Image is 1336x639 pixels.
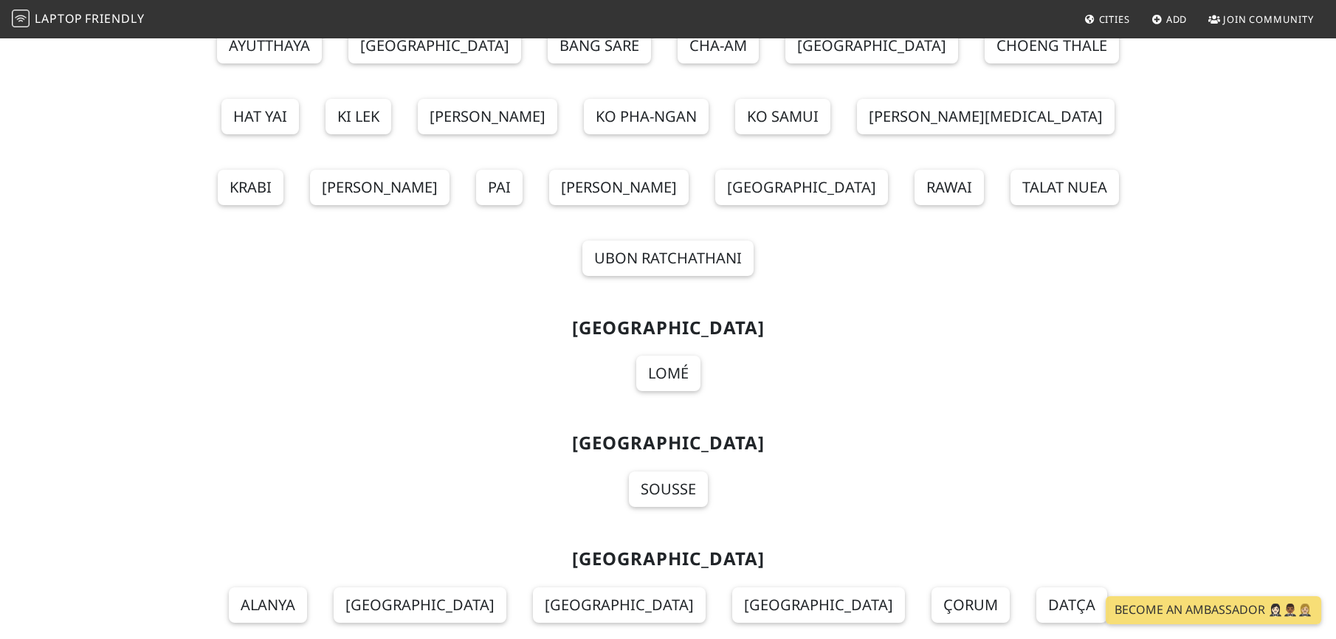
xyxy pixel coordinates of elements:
[35,10,83,27] span: Laptop
[533,587,706,623] a: [GEOGRAPHIC_DATA]
[12,7,145,32] a: LaptopFriendly LaptopFriendly
[1202,6,1320,32] a: Join Community
[1078,6,1136,32] a: Cities
[1146,6,1194,32] a: Add
[190,432,1146,454] h2: [GEOGRAPHIC_DATA]
[548,28,651,63] a: Bang Sare
[636,356,700,391] a: Lomé
[857,99,1115,134] a: [PERSON_NAME][MEDICAL_DATA]
[310,170,450,205] a: [PERSON_NAME]
[785,28,958,63] a: [GEOGRAPHIC_DATA]
[218,170,283,205] a: Krabi
[715,170,888,205] a: [GEOGRAPHIC_DATA]
[85,10,144,27] span: Friendly
[629,472,708,507] a: Sousse
[1036,587,1107,623] a: Datça
[12,10,30,27] img: LaptopFriendly
[932,587,1010,623] a: Çorum
[915,170,984,205] a: Rawai
[732,587,905,623] a: [GEOGRAPHIC_DATA]
[190,548,1146,570] h2: [GEOGRAPHIC_DATA]
[476,170,523,205] a: Pai
[584,99,709,134] a: Ko Pha-Ngan
[1166,13,1188,26] span: Add
[985,28,1119,63] a: Choeng Thale
[1010,170,1119,205] a: Talat Nuea
[678,28,759,63] a: Cha-am
[1223,13,1314,26] span: Join Community
[190,317,1146,339] h2: [GEOGRAPHIC_DATA]
[582,241,754,276] a: Ubon Ratchathani
[334,587,506,623] a: [GEOGRAPHIC_DATA]
[217,28,322,63] a: Ayutthaya
[418,99,557,134] a: [PERSON_NAME]
[326,99,391,134] a: Ki Lek
[1099,13,1130,26] span: Cities
[221,99,299,134] a: Hat Yai
[229,587,307,623] a: Alanya
[735,99,830,134] a: Ko Samui
[549,170,689,205] a: [PERSON_NAME]
[348,28,521,63] a: [GEOGRAPHIC_DATA]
